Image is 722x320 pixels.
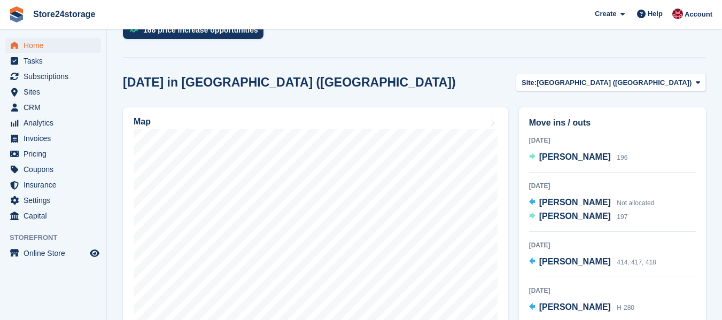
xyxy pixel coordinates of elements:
[5,246,101,261] a: menu
[24,53,88,68] span: Tasks
[134,117,151,127] h2: Map
[24,84,88,99] span: Sites
[529,116,696,129] h2: Move ins / outs
[24,38,88,53] span: Home
[595,9,616,19] span: Create
[617,154,627,161] span: 196
[648,9,663,19] span: Help
[5,193,101,208] a: menu
[529,240,696,250] div: [DATE]
[10,232,106,243] span: Storefront
[617,304,634,311] span: H-280
[529,286,696,295] div: [DATE]
[539,212,611,221] span: [PERSON_NAME]
[5,100,101,115] a: menu
[143,26,258,34] div: 168 price increase opportunities
[24,162,88,177] span: Coupons
[24,131,88,146] span: Invoices
[685,9,712,20] span: Account
[5,208,101,223] a: menu
[522,77,537,88] span: Site:
[529,136,696,145] div: [DATE]
[24,146,88,161] span: Pricing
[5,115,101,130] a: menu
[529,151,628,165] a: [PERSON_NAME] 196
[24,246,88,261] span: Online Store
[24,177,88,192] span: Insurance
[5,177,101,192] a: menu
[129,28,138,33] img: price_increase_opportunities-93ffe204e8149a01c8c9dc8f82e8f89637d9d84a8eef4429ea346261dce0b2c0.svg
[88,247,101,260] a: Preview store
[123,75,456,90] h2: [DATE] in [GEOGRAPHIC_DATA] ([GEOGRAPHIC_DATA])
[537,77,692,88] span: [GEOGRAPHIC_DATA] ([GEOGRAPHIC_DATA])
[5,69,101,84] a: menu
[529,196,655,210] a: [PERSON_NAME] Not allocated
[539,302,611,311] span: [PERSON_NAME]
[529,255,656,269] a: [PERSON_NAME] 414, 417, 418
[617,259,656,266] span: 414, 417, 418
[5,38,101,53] a: menu
[123,21,269,44] a: 168 price increase opportunities
[539,198,611,207] span: [PERSON_NAME]
[24,193,88,208] span: Settings
[24,115,88,130] span: Analytics
[29,5,100,23] a: Store24storage
[5,162,101,177] a: menu
[529,301,634,315] a: [PERSON_NAME] H-280
[529,181,696,191] div: [DATE]
[529,210,628,224] a: [PERSON_NAME] 197
[617,213,627,221] span: 197
[5,53,101,68] a: menu
[672,9,683,19] img: Mandy Huges
[5,146,101,161] a: menu
[516,74,706,91] button: Site: [GEOGRAPHIC_DATA] ([GEOGRAPHIC_DATA])
[24,208,88,223] span: Capital
[5,131,101,146] a: menu
[617,199,654,207] span: Not allocated
[539,257,611,266] span: [PERSON_NAME]
[539,152,611,161] span: [PERSON_NAME]
[24,69,88,84] span: Subscriptions
[5,84,101,99] a: menu
[24,100,88,115] span: CRM
[9,6,25,22] img: stora-icon-8386f47178a22dfd0bd8f6a31ec36ba5ce8667c1dd55bd0f319d3a0aa187defe.svg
